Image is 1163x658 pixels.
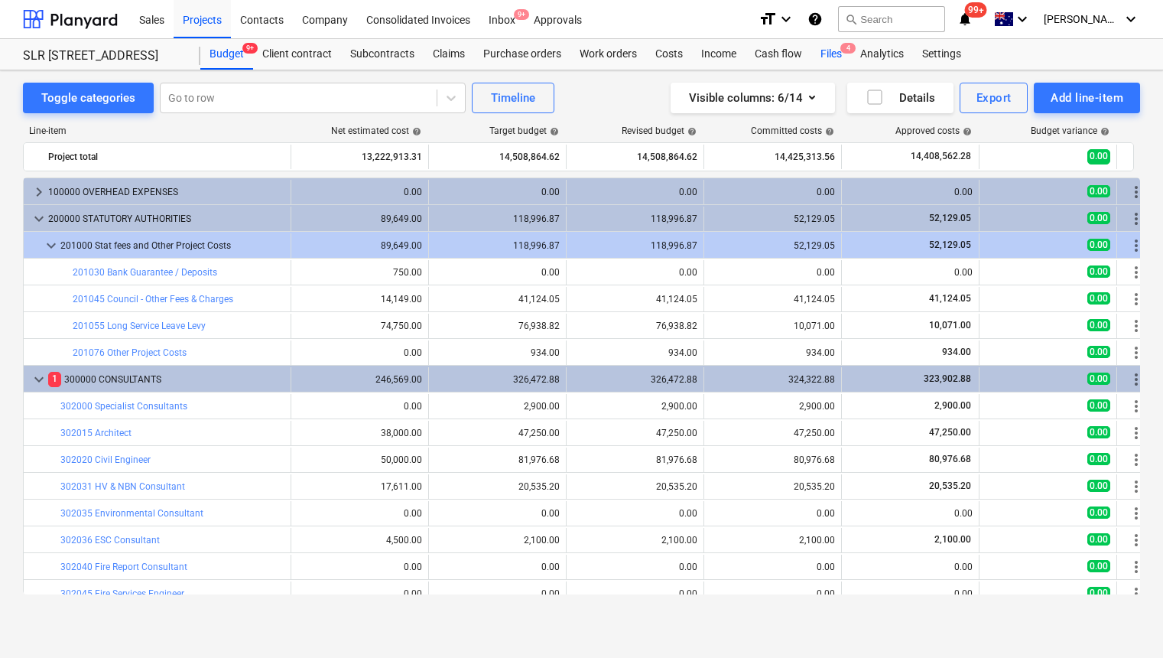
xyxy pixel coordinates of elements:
[1087,149,1110,164] span: 0.00
[1087,426,1110,438] span: 0.00
[1127,210,1145,228] span: More actions
[710,481,835,492] div: 20,535.20
[895,125,972,136] div: Approved costs
[297,454,422,465] div: 50,000.00
[913,39,970,70] div: Settings
[60,588,184,599] a: 302045 Fire Services Engineer
[1122,10,1140,28] i: keyboard_arrow_down
[200,39,253,70] div: Budget
[927,480,973,491] span: 20,535.20
[1034,83,1140,113] button: Add line-item
[692,39,746,70] div: Income
[840,43,856,54] span: 4
[573,213,697,224] div: 118,996.87
[573,588,697,599] div: 0.00
[1127,290,1145,308] span: More actions
[848,508,973,519] div: 0.00
[48,145,284,169] div: Project total
[573,267,697,278] div: 0.00
[710,535,835,546] div: 2,100.00
[960,83,1028,113] button: Export
[851,39,913,70] a: Analytics
[927,454,973,464] span: 80,976.68
[573,240,697,251] div: 118,996.87
[435,535,560,546] div: 2,100.00
[927,213,973,223] span: 52,129.05
[60,562,187,572] a: 302040 Fire Report Consultant
[435,508,560,519] div: 0.00
[297,347,422,358] div: 0.00
[848,562,973,572] div: 0.00
[1127,183,1145,201] span: More actions
[1087,560,1110,572] span: 0.00
[23,125,291,136] div: Line-item
[710,454,835,465] div: 80,976.68
[489,125,559,136] div: Target budget
[927,293,973,304] span: 41,124.05
[848,267,973,278] div: 0.00
[435,294,560,305] div: 41,124.05
[435,145,560,169] div: 14,508,864.62
[73,347,187,358] a: 201076 Other Project Costs
[710,347,835,358] div: 934.00
[848,588,973,599] div: 0.00
[48,367,284,392] div: 300000 CONSULTANTS
[1087,399,1110,412] span: 0.00
[60,428,132,438] a: 302015 Architect
[960,127,972,136] span: help
[23,48,182,64] div: SLR [STREET_ADDRESS]
[297,481,422,492] div: 17,611.00
[710,588,835,599] div: 0.00
[435,347,560,358] div: 934.00
[435,562,560,572] div: 0.00
[297,240,422,251] div: 89,649.00
[710,240,835,251] div: 52,129.05
[1051,88,1123,108] div: Add line-item
[60,233,284,258] div: 201000 Stat fees and Other Project Costs
[60,535,160,546] a: 302036 ESC Consultant
[48,207,284,231] div: 200000 STATUTORY AUTHORITIES
[927,427,973,438] span: 47,250.00
[297,213,422,224] div: 89,649.00
[73,267,217,278] a: 201030 Bank Guarantee / Deposits
[60,401,187,412] a: 302000 Specialist Consultants
[976,88,1012,108] div: Export
[573,347,697,358] div: 934.00
[646,39,692,70] a: Costs
[1087,373,1110,385] span: 0.00
[933,400,973,411] span: 2,900.00
[435,267,560,278] div: 0.00
[1031,125,1109,136] div: Budget variance
[409,127,421,136] span: help
[710,267,835,278] div: 0.00
[807,10,823,28] i: Knowledge base
[957,10,973,28] i: notifications
[297,588,422,599] div: 0.00
[965,2,987,18] span: 99+
[689,88,817,108] div: Visible columns : 6/14
[30,183,48,201] span: keyboard_arrow_right
[573,481,697,492] div: 20,535.20
[573,187,697,197] div: 0.00
[573,145,697,169] div: 14,508,864.62
[838,6,945,32] button: Search
[940,347,973,357] span: 934.00
[1127,451,1145,469] span: More actions
[341,39,424,70] div: Subcontracts
[573,294,697,305] div: 41,124.05
[811,39,851,70] div: Files
[1087,239,1110,251] span: 0.00
[424,39,474,70] a: Claims
[297,187,422,197] div: 0.00
[1127,504,1145,523] span: More actions
[684,127,697,136] span: help
[573,562,697,572] div: 0.00
[435,240,560,251] div: 118,996.87
[491,88,535,108] div: Timeline
[1087,346,1110,358] span: 0.00
[1127,477,1145,496] span: More actions
[759,10,777,28] i: format_size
